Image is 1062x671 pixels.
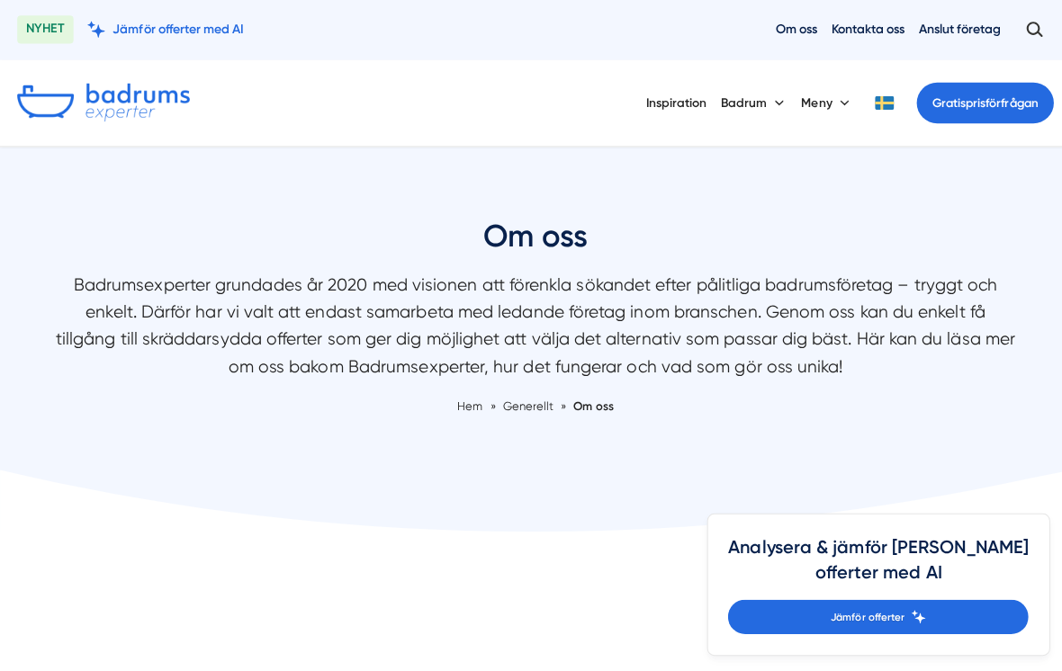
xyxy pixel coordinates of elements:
h4: Analysera & jämför [PERSON_NAME] offerter med AI [722,531,1020,595]
a: Jämför offerter med AI [86,21,242,38]
a: Hem [454,396,479,409]
span: Jämför offerter [823,604,896,620]
span: Generellt [499,396,549,409]
button: Badrum [715,79,781,124]
a: Anslut företag [911,21,993,38]
a: Om oss [769,21,811,38]
a: Om oss [569,396,608,409]
a: Jämför offerter [722,595,1020,629]
span: NYHET [17,15,73,43]
h1: Om oss [54,214,1008,269]
span: » [486,394,491,412]
span: Jämför offerter med AI [112,21,242,38]
button: Meny [795,79,846,124]
img: Badrumsexperter.se logotyp [17,83,188,121]
p: Badrumsexperter grundades år 2020 med visionen att förenkla sökandet efter pålitliga badrumsföret... [54,269,1008,385]
a: Inspiration [641,79,701,124]
a: Gratisprisförfrågan [909,82,1045,122]
span: » [556,394,562,412]
nav: Breadcrumb [54,394,1008,412]
a: Generellt [499,396,552,409]
span: Gratis [924,95,958,109]
a: Kontakta oss [824,21,897,38]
